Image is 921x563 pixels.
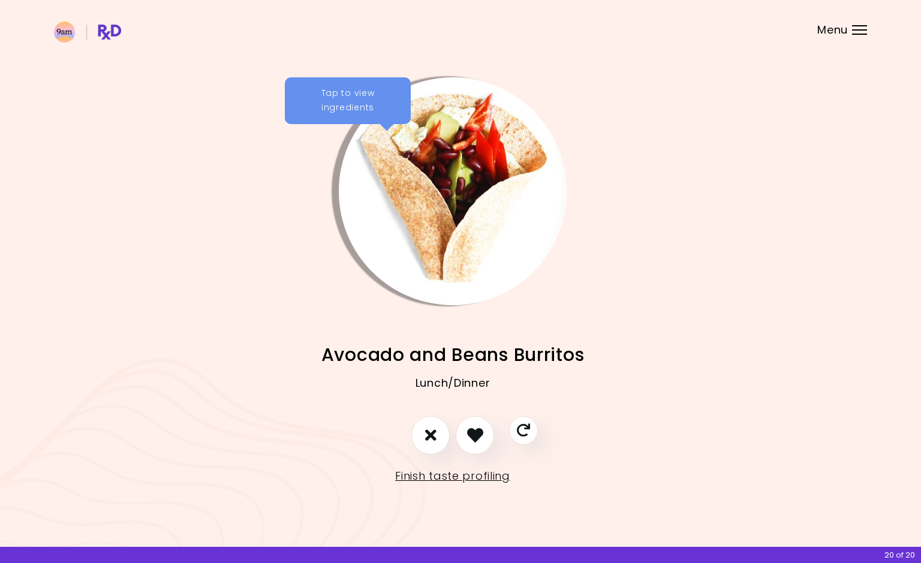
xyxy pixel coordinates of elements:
div: Lunch/Dinner [46,368,859,416]
span: Menu [817,25,848,35]
img: RxDiet [54,22,121,43]
button: I like this recipe [456,416,494,454]
div: Tap to view ingredients [285,77,411,124]
button: Skip [509,416,538,445]
a: Finish taste profiling [395,466,510,486]
span: Avocado and Beans Burritos [321,343,585,366]
img: Info - Avocado and Beans Burritos [339,77,567,305]
button: I don't like this recipe [411,416,450,454]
